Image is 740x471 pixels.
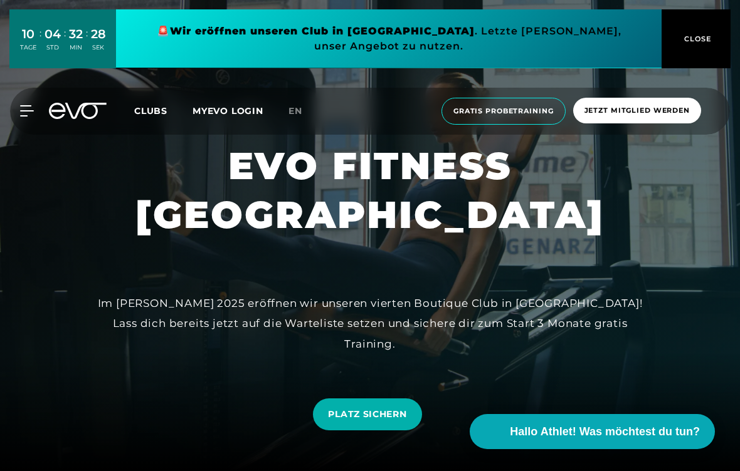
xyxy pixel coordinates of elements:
[10,142,730,239] h1: EVO FITNESS [GEOGRAPHIC_DATA]
[288,105,302,116] span: en
[681,33,712,44] span: CLOSE
[45,25,61,43] div: 04
[193,105,263,116] a: MYEVO LOGIN
[470,414,715,449] button: Hallo Athlet! Was möchtest du tun?
[662,9,731,68] button: CLOSE
[69,43,83,52] div: MIN
[91,25,106,43] div: 28
[313,398,421,430] a: PLATZ SICHERN
[20,43,36,52] div: TAGE
[134,105,167,116] span: Clubs
[91,43,106,52] div: SEK
[453,106,554,116] span: Gratis Probetraining
[40,26,41,60] div: :
[288,104,317,118] a: en
[20,25,36,43] div: 10
[438,98,569,125] a: Gratis Probetraining
[69,25,83,43] div: 32
[134,105,193,116] a: Clubs
[584,105,690,116] span: Jetzt Mitglied werden
[45,43,61,52] div: STD
[510,423,700,440] span: Hallo Athlet! Was möchtest du tun?
[328,408,406,421] span: PLATZ SICHERN
[64,26,66,60] div: :
[88,293,652,354] div: Im [PERSON_NAME] 2025 eröffnen wir unseren vierten Boutique Club in [GEOGRAPHIC_DATA]! Lass dich ...
[86,26,88,60] div: :
[569,98,705,125] a: Jetzt Mitglied werden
